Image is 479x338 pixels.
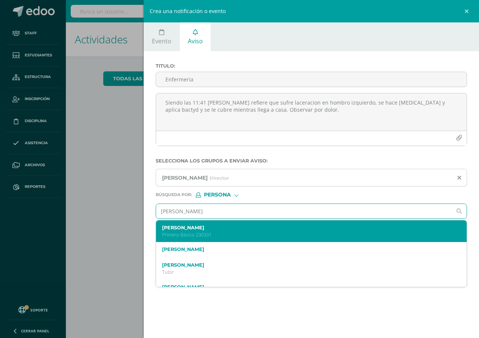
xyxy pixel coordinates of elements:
[180,22,211,51] a: Aviso
[156,63,467,69] label: Titulo :
[162,262,447,268] label: [PERSON_NAME]
[162,284,447,290] label: [PERSON_NAME]
[144,22,179,51] a: Evento
[162,225,447,230] label: [PERSON_NAME]
[196,192,252,198] div: [object Object]
[156,93,467,131] textarea: Siendo las 11:41 [PERSON_NAME] refiere que sufre laceracion en hombro izquierdo, se hace [MEDICAL...
[156,158,467,164] label: Selecciona los grupos a enviar aviso :
[162,174,208,181] span: [PERSON_NAME]
[156,204,452,218] input: Ej. Mario Galindo
[210,175,229,181] span: Director
[152,37,171,45] span: Evento
[156,72,467,87] input: Titulo
[162,246,447,252] label: [PERSON_NAME]
[156,193,192,197] span: Búsqueda por :
[188,37,203,45] span: Aviso
[162,232,447,238] p: Primero Básico 230331
[204,193,231,197] span: Persona
[162,269,447,275] p: Tutor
